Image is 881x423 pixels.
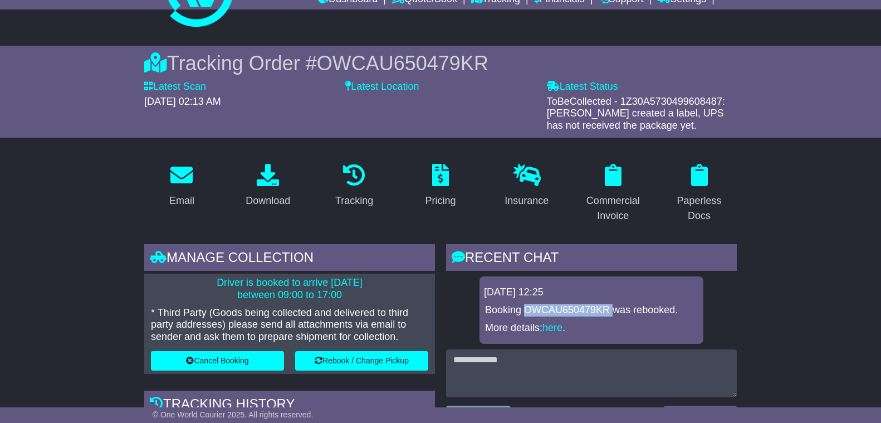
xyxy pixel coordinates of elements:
label: Latest Status [547,81,618,93]
a: Tracking [328,160,380,212]
span: [DATE] 02:13 AM [144,96,221,107]
a: Pricing [418,160,463,212]
div: Email [169,193,194,208]
label: Latest Scan [144,81,206,93]
div: Commercial Invoice [583,193,643,223]
a: Insurance [497,160,556,212]
div: Tracking Order # [144,51,737,75]
a: Email [162,160,202,212]
a: Paperless Docs [662,160,737,227]
div: RECENT CHAT [446,244,737,274]
a: here [542,322,562,333]
div: [DATE] 12:25 [484,286,699,299]
button: Cancel Booking [151,351,284,371]
div: Insurance [505,193,549,208]
a: Commercial Invoice [575,160,650,227]
span: OWCAU650479KR [317,52,488,75]
button: Rebook / Change Pickup [295,351,428,371]
p: More details: . [485,322,698,334]
div: Download [246,193,290,208]
div: Manage collection [144,244,435,274]
span: © One World Courier 2025. All rights reserved. [153,410,314,419]
label: Latest Location [345,81,419,93]
p: Booking OWCAU650479KR was rebooked. [485,304,698,317]
span: ToBeCollected - 1Z30A5730499608487: [PERSON_NAME] created a label, UPS has not received the packa... [547,96,725,131]
p: Driver is booked to arrive [DATE] between 09:00 to 17:00 [151,277,428,301]
p: * Third Party (Goods being collected and delivered to third party addresses) please send all atta... [151,307,428,343]
div: Tracking history [144,391,435,421]
div: Pricing [425,193,456,208]
div: Tracking [335,193,373,208]
a: Download [238,160,297,212]
div: Paperless Docs [669,193,730,223]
